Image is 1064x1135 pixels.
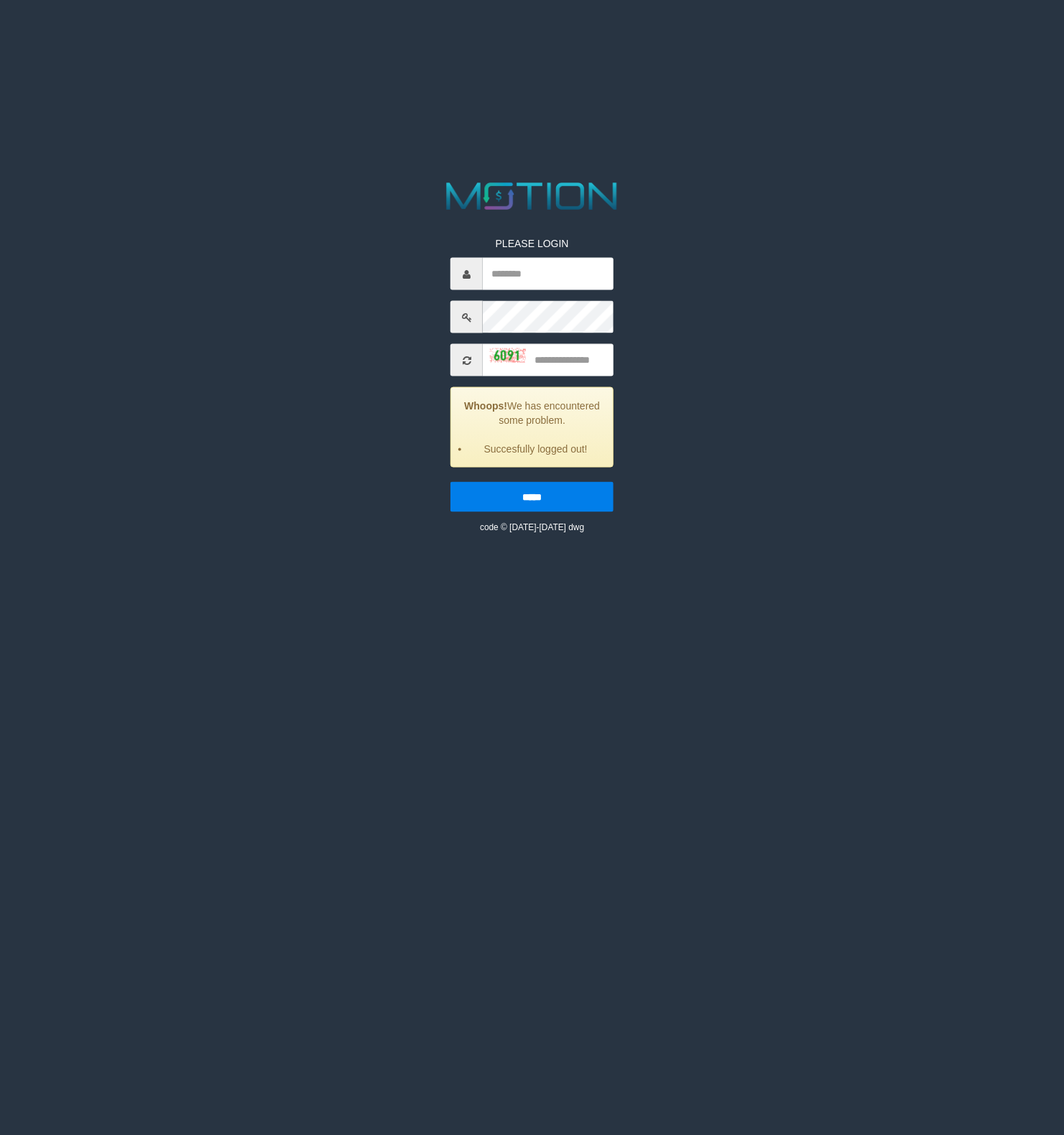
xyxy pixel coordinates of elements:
img: MOTION_logo.png [439,178,625,215]
small: code © [DATE]-[DATE] dwg [480,522,584,532]
img: captcha [490,348,526,363]
p: PLEASE LOGIN [450,236,614,251]
li: Succesfully logged out! [469,442,602,456]
strong: Whoops! [464,400,507,412]
div: We has encountered some problem. [450,387,614,468]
